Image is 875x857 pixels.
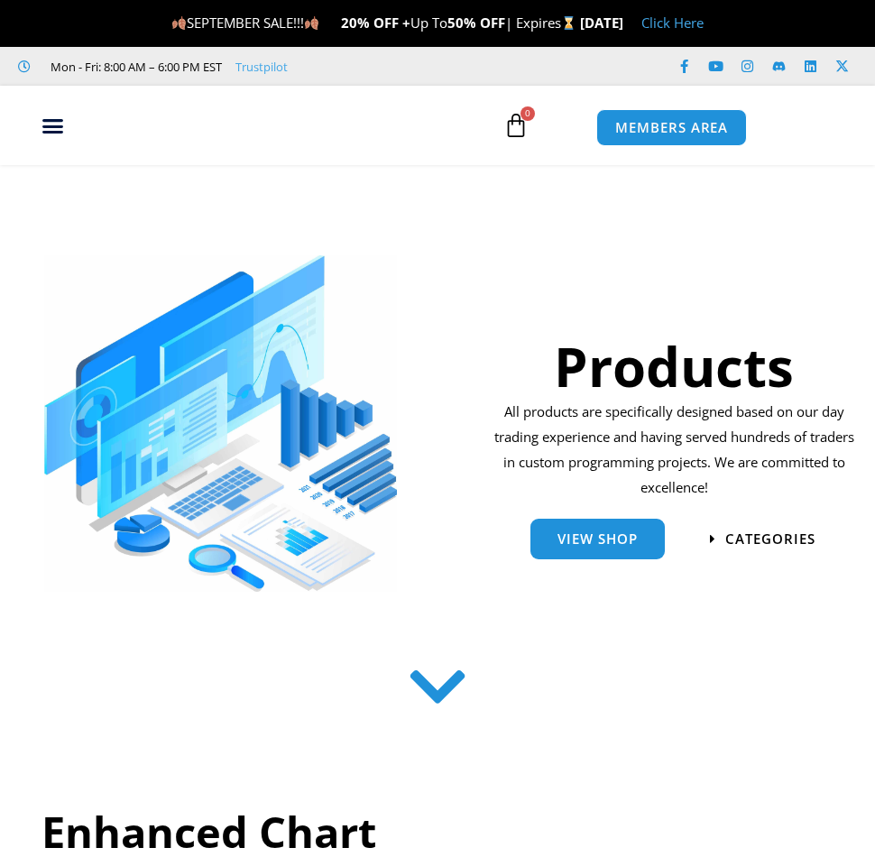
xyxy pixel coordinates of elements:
span: Mon - Fri: 8:00 AM – 6:00 PM EST [46,56,222,78]
a: View Shop [530,519,665,559]
h1: Products [486,328,861,404]
a: MEMBERS AREA [596,109,747,146]
a: categories [710,532,815,546]
span: SEPTEMBER SALE!!! Up To | Expires [171,14,580,32]
p: All products are specifically designed based on our day trading experience and having served hund... [486,400,861,500]
a: Click Here [641,14,704,32]
span: 0 [520,106,535,121]
img: LogoAI | Affordable Indicators – NinjaTrader [115,93,309,158]
img: 🍂 [305,16,318,30]
span: categories [725,532,815,546]
img: ⌛ [562,16,576,30]
strong: [DATE] [580,14,623,32]
strong: 50% OFF [447,14,505,32]
a: Trustpilot [235,56,288,78]
strong: 20% OFF + [341,14,410,32]
span: View Shop [557,532,638,546]
img: 🍂 [172,16,186,30]
a: 0 [476,99,556,152]
img: ProductsSection scaled | Affordable Indicators – NinjaTrader [44,255,397,592]
span: MEMBERS AREA [615,121,728,134]
div: Menu Toggle [10,109,97,143]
